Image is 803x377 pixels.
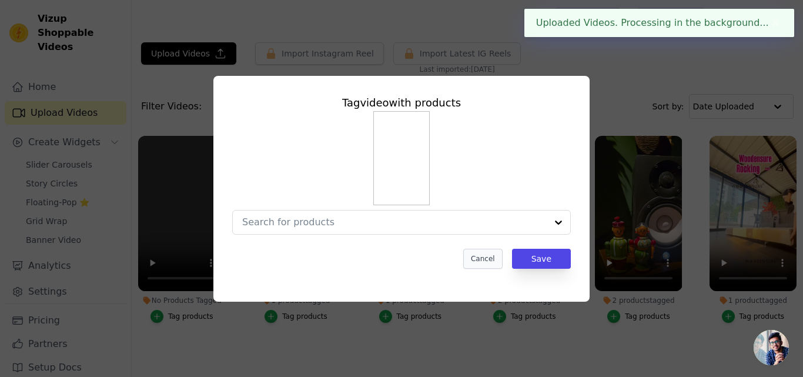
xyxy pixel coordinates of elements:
div: Uploaded Videos. Processing in the background... [524,9,794,37]
button: Close [769,16,782,30]
div: Tag video with products [232,95,571,111]
input: Search for products [242,216,547,228]
button: Cancel [463,249,503,269]
a: Open chat [754,330,789,365]
button: Save [512,249,571,269]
